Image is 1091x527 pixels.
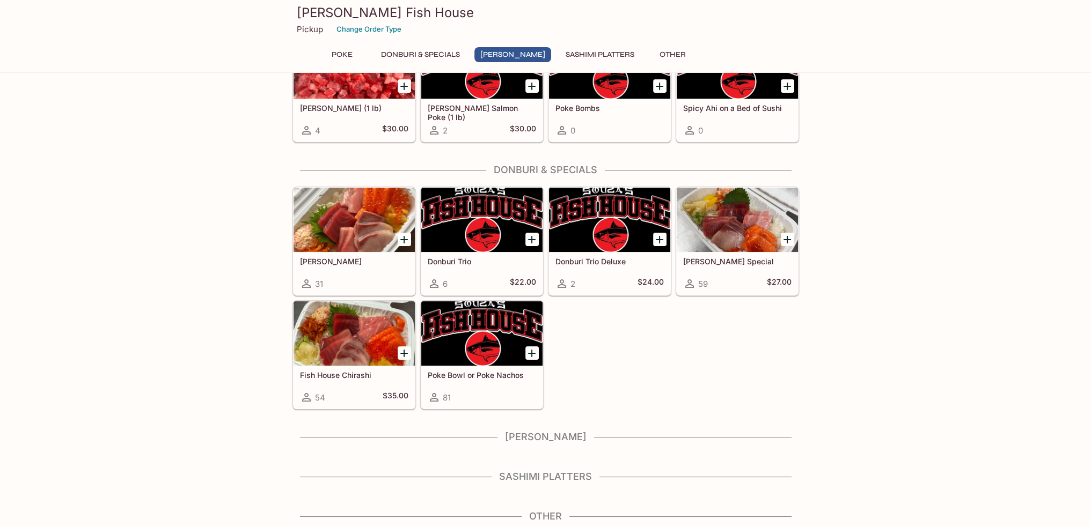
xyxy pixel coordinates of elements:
[315,125,320,136] span: 4
[292,471,799,483] h4: Sashimi Platters
[555,103,664,113] h5: Poke Bombs
[510,124,536,137] h5: $30.00
[292,431,799,443] h4: [PERSON_NAME]
[570,125,575,136] span: 0
[315,392,325,403] span: 54
[300,257,408,266] h5: [PERSON_NAME]
[638,277,664,290] h5: $24.00
[560,47,640,62] button: Sashimi Platters
[781,79,794,93] button: Add Spicy Ahi on a Bed of Sushi
[383,391,408,404] h5: $35.00
[398,346,411,360] button: Add Fish House Chirashi
[698,279,708,289] span: 59
[443,279,448,289] span: 6
[293,187,415,295] a: [PERSON_NAME]31
[294,188,415,252] div: Sashimi Donburis
[428,103,536,121] h5: [PERSON_NAME] Salmon Poke (1 lb)
[570,279,575,289] span: 2
[683,103,792,113] h5: Spicy Ahi on a Bed of Sushi
[398,79,411,93] button: Add Ahi Poke (1 lb)
[549,34,670,99] div: Poke Bombs
[300,370,408,380] h5: Fish House Chirashi
[332,21,406,38] button: Change Order Type
[510,277,536,290] h5: $22.00
[300,103,408,113] h5: [PERSON_NAME] (1 lb)
[421,301,543,366] div: Poke Bowl or Poke Nachos
[428,257,536,266] h5: Donburi Trio
[676,34,799,142] a: Spicy Ahi on a Bed of Sushi0
[293,301,415,409] a: Fish House Chirashi54$35.00
[677,188,798,252] div: Souza Special
[677,34,798,99] div: Spicy Ahi on a Bed of Sushi
[525,346,539,360] button: Add Poke Bowl or Poke Nachos
[294,34,415,99] div: Ahi Poke (1 lb)
[653,233,667,246] button: Add Donburi Trio Deluxe
[548,34,671,142] a: Poke Bombs0
[421,187,543,295] a: Donburi Trio6$22.00
[474,47,551,62] button: [PERSON_NAME]
[421,34,543,142] a: [PERSON_NAME] Salmon Poke (1 lb)2$30.00
[293,34,415,142] a: [PERSON_NAME] (1 lb)4$30.00
[653,79,667,93] button: Add Poke Bombs
[297,4,795,21] h3: [PERSON_NAME] Fish House
[525,233,539,246] button: Add Donburi Trio
[781,233,794,246] button: Add Souza Special
[382,124,408,137] h5: $30.00
[676,187,799,295] a: [PERSON_NAME] Special59$27.00
[548,187,671,295] a: Donburi Trio Deluxe2$24.00
[421,34,543,99] div: Ora King Salmon Poke (1 lb)
[649,47,697,62] button: Other
[318,47,367,62] button: Poke
[292,164,799,176] h4: Donburi & Specials
[294,301,415,366] div: Fish House Chirashi
[398,233,411,246] button: Add Sashimi Donburis
[443,392,451,403] span: 81
[428,370,536,380] h5: Poke Bowl or Poke Nachos
[549,188,670,252] div: Donburi Trio Deluxe
[698,125,703,136] span: 0
[292,510,799,522] h4: Other
[525,79,539,93] button: Add Ora King Salmon Poke (1 lb)
[375,47,466,62] button: Donburi & Specials
[767,277,792,290] h5: $27.00
[555,257,664,266] h5: Donburi Trio Deluxe
[421,301,543,409] a: Poke Bowl or Poke Nachos81
[315,279,323,289] span: 31
[443,125,448,136] span: 2
[421,188,543,252] div: Donburi Trio
[297,24,323,34] p: Pickup
[683,257,792,266] h5: [PERSON_NAME] Special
